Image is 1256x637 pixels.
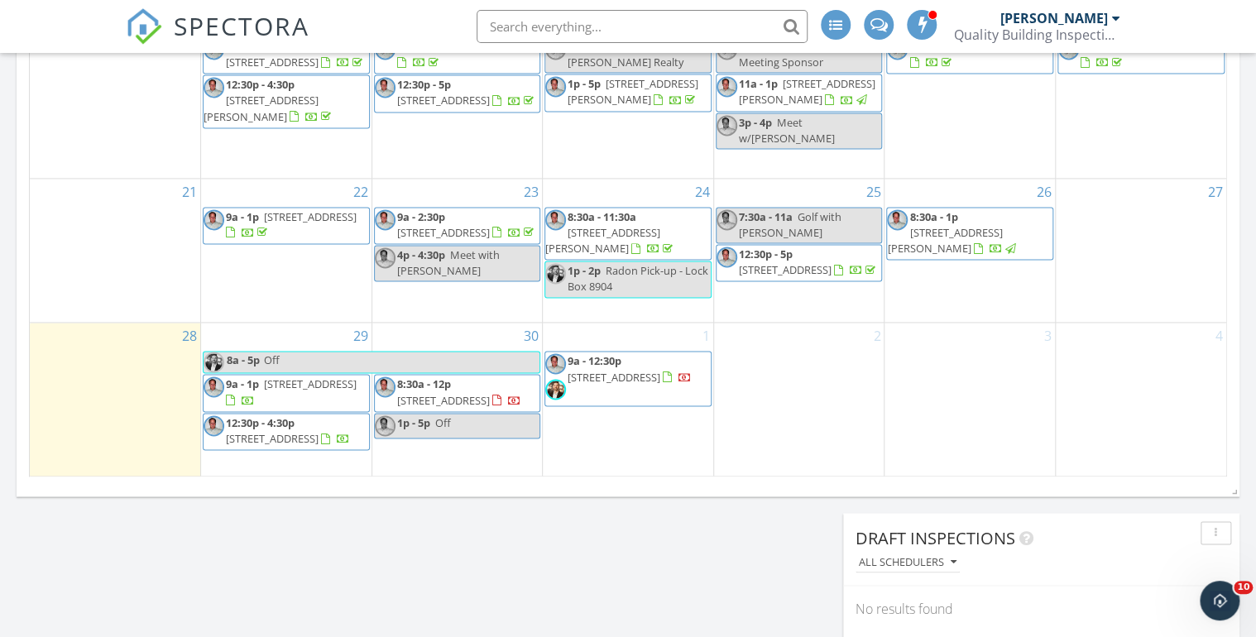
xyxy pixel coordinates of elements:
span: [STREET_ADDRESS][PERSON_NAME] [568,76,698,107]
td: Go to September 23, 2025 [372,178,543,323]
span: [STREET_ADDRESS] [568,370,660,385]
span: 9a - 12p [1081,39,1119,54]
span: 9a - 1p [909,39,942,54]
span: 9a - 2:30p [397,209,445,224]
a: 9a - 12p [STREET_ADDRESS] [1081,39,1217,69]
img: head_shot.jpg [717,115,737,136]
span: SPECTORA [174,8,309,43]
span: 12:30p - 5p [397,77,451,92]
a: 8:30a - 1p [STREET_ADDRESS][PERSON_NAME] [886,207,1053,261]
img: img_6551.jpg [545,379,566,400]
span: Radon Pick-up - Lock Box 8904 [568,263,708,294]
td: Go to September 29, 2025 [201,323,372,477]
img: head_shot.jpg [887,209,908,230]
img: head_shot.jpg [375,247,395,268]
span: 9a - 1p [226,376,259,391]
span: Off [435,415,451,430]
div: All schedulers [859,556,956,568]
a: 8:30a - 12p [STREET_ADDRESS] [397,376,521,407]
span: 1p - 2p [568,263,601,278]
td: Go to September 19, 2025 [884,7,1056,178]
img: img_6551.jpg [204,352,224,372]
span: [STREET_ADDRESS] [397,225,490,240]
td: Go to September 24, 2025 [543,178,714,323]
img: head_shot.jpg [545,353,566,374]
a: 9a - 1p [STREET_ADDRESS] [203,374,370,411]
a: 1p - 5p [STREET_ADDRESS][PERSON_NAME] [544,74,712,111]
a: 11a - 1p [STREET_ADDRESS][PERSON_NAME] [716,74,883,111]
img: head_shot.jpg [717,247,737,267]
td: Go to October 4, 2025 [1055,323,1226,477]
td: Go to October 3, 2025 [884,323,1056,477]
a: SPECTORA [126,22,309,57]
td: Go to September 22, 2025 [201,178,372,323]
a: Go to October 2, 2025 [870,323,884,349]
span: 10 [1234,581,1253,594]
img: head_shot.jpg [717,209,737,230]
span: 12:30p - 5p [739,247,793,261]
a: 9a - 2:30p [STREET_ADDRESS] [397,209,537,240]
td: Go to September 26, 2025 [884,178,1056,323]
div: No results found [843,586,1239,630]
a: Go to September 26, 2025 [1033,179,1055,205]
span: 9:30a - 11:30a [568,39,636,54]
img: head_shot.jpg [545,76,566,97]
button: All schedulers [856,551,960,573]
span: 4p - 4:30p [397,247,445,262]
a: 9a - 1p [STREET_ADDRESS] [909,39,1040,69]
a: 11a - 1p [STREET_ADDRESS][PERSON_NAME] [739,76,875,107]
span: [STREET_ADDRESS] [739,262,832,277]
span: CE Class - [PERSON_NAME] Realty [568,39,687,69]
span: 9a - 1p [226,209,259,224]
span: 8:30a - 12p [397,376,451,391]
span: [STREET_ADDRESS] [264,376,357,391]
td: Go to September 28, 2025 [30,323,201,477]
td: Go to September 14, 2025 [30,7,201,178]
span: 12:30p - 4:30p [226,415,295,430]
div: Quality Building Inspections [954,26,1119,43]
a: 9a - 1p [STREET_ADDRESS] [886,36,1053,74]
span: Equity Sales Meeting Sponsor [739,39,870,69]
span: Meet w/[PERSON_NAME] [739,115,835,146]
a: 12:30p - 4:30p [STREET_ADDRESS][PERSON_NAME] [203,74,370,128]
td: Go to September 25, 2025 [713,178,884,323]
td: Go to September 17, 2025 [543,7,714,178]
a: Go to September 21, 2025 [179,179,200,205]
span: [STREET_ADDRESS][PERSON_NAME] [545,225,660,256]
a: 12:30p - 4:30p [STREET_ADDRESS] [226,415,350,446]
a: Go to October 4, 2025 [1212,323,1226,349]
td: Go to September 18, 2025 [713,7,884,178]
span: [STREET_ADDRESS] [397,93,490,108]
img: head_shot.jpg [375,77,395,98]
a: Go to September 24, 2025 [692,179,713,205]
a: 8:30a - 11:30a [STREET_ADDRESS][PERSON_NAME] [544,207,712,261]
img: The Best Home Inspection Software - Spectora [126,8,162,45]
span: 1p - 5p [568,76,601,91]
a: 9a - 2:30p [STREET_ADDRESS] [374,207,541,244]
a: Go to September 27, 2025 [1205,179,1226,205]
img: head_shot.jpg [375,415,395,436]
img: head_shot.jpg [204,415,224,436]
span: 3p - 4p [739,115,772,130]
a: Go to September 23, 2025 [520,179,542,205]
img: img_6551.jpg [545,263,566,284]
img: head_shot.jpg [204,376,224,397]
td: Go to September 27, 2025 [1055,178,1226,323]
a: 9a - 1p [STREET_ADDRESS] [226,376,357,407]
a: 12:30p - 4:30p [STREET_ADDRESS] [203,413,370,450]
a: 9a - 12p [STREET_ADDRESS] [1057,36,1225,74]
img: head_shot.jpg [375,376,395,397]
span: [STREET_ADDRESS] [397,393,490,408]
span: [STREET_ADDRESS][PERSON_NAME] [739,76,875,107]
img: head_shot.jpg [375,209,395,230]
a: 12:30p - 4:30p [STREET_ADDRESS][PERSON_NAME] [204,77,334,123]
a: Go to September 30, 2025 [520,323,542,349]
span: 1p - 5p [397,415,430,430]
a: 1p - 5p [STREET_ADDRESS][PERSON_NAME] [568,76,698,107]
a: 12:30p - 5p [STREET_ADDRESS] [739,247,879,277]
img: head_shot.jpg [204,209,224,230]
a: 9a - 1p [STREET_ADDRESS] [203,207,370,244]
a: Go to October 1, 2025 [699,323,713,349]
a: Go to September 22, 2025 [350,179,372,205]
td: Go to September 15, 2025 [201,7,372,178]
